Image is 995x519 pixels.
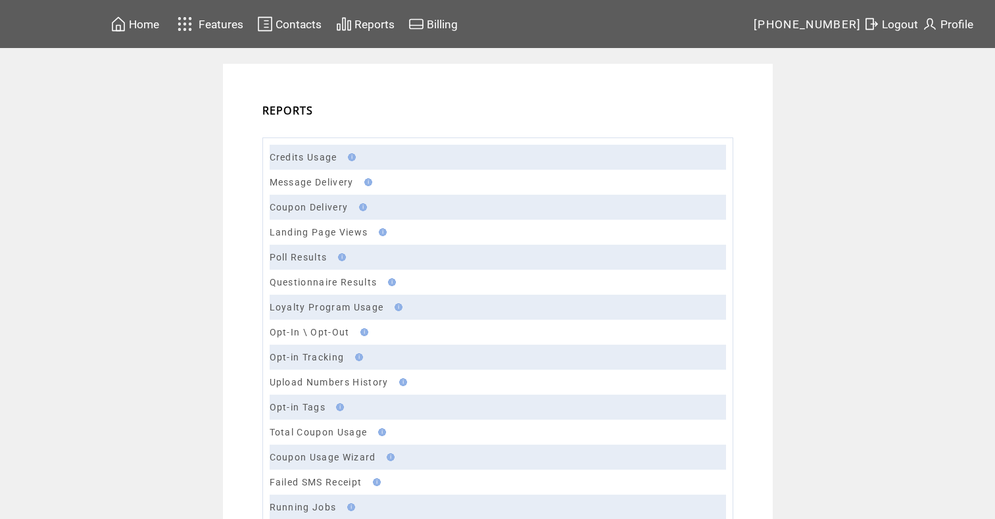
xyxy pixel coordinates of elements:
span: Contacts [276,18,322,31]
span: Reports [354,18,395,31]
a: Features [172,11,246,37]
img: features.svg [174,13,197,35]
img: help.gif [384,278,396,286]
img: help.gif [383,453,395,461]
span: [PHONE_NUMBER] [754,18,862,31]
a: Total Coupon Usage [270,427,368,437]
img: help.gif [360,178,372,186]
a: Profile [920,14,975,34]
img: help.gif [351,353,363,361]
a: Failed SMS Receipt [270,477,362,487]
a: Logout [862,14,920,34]
img: help.gif [334,253,346,261]
span: Billing [427,18,458,31]
img: help.gif [355,203,367,211]
a: Running Jobs [270,502,337,512]
a: Questionnaire Results [270,277,377,287]
span: Logout [882,18,918,31]
img: help.gif [369,478,381,486]
img: chart.svg [336,16,352,32]
span: Features [199,18,243,31]
span: Profile [940,18,973,31]
img: help.gif [344,153,356,161]
a: Reports [334,14,397,34]
img: help.gif [374,428,386,436]
a: Opt-In \ Opt-Out [270,327,350,337]
img: help.gif [332,403,344,411]
a: Contacts [255,14,324,34]
a: Home [109,14,161,34]
a: Credits Usage [270,152,337,162]
a: Loyalty Program Usage [270,302,384,312]
a: Opt-in Tracking [270,352,345,362]
span: Home [129,18,159,31]
a: Billing [406,14,460,34]
img: contacts.svg [257,16,273,32]
span: REPORTS [262,103,314,118]
img: help.gif [395,378,407,386]
img: home.svg [110,16,126,32]
img: help.gif [391,303,402,311]
a: Poll Results [270,252,328,262]
img: profile.svg [922,16,938,32]
a: Message Delivery [270,177,354,187]
img: exit.svg [863,16,879,32]
a: Coupon Delivery [270,202,349,212]
a: Coupon Usage Wizard [270,452,376,462]
img: help.gif [343,503,355,511]
a: Opt-in Tags [270,402,326,412]
a: Landing Page Views [270,227,368,237]
a: Upload Numbers History [270,377,389,387]
img: creidtcard.svg [408,16,424,32]
img: help.gif [375,228,387,236]
img: help.gif [356,328,368,336]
